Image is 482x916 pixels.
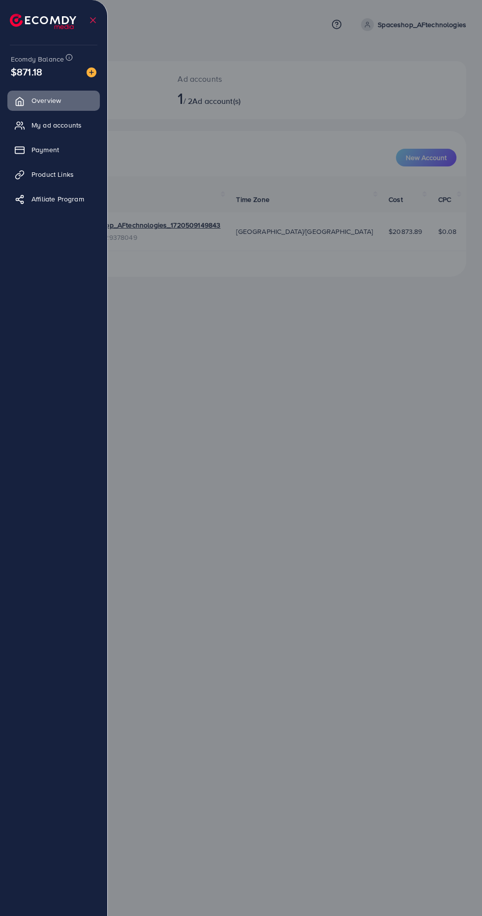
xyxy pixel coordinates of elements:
span: Ecomdy Balance [11,54,64,64]
a: Product Links [7,164,100,184]
span: $871.18 [11,65,42,79]
img: logo [10,14,76,29]
span: Payment [31,145,59,155]
a: My ad accounts [7,115,100,135]
span: Affiliate Program [31,194,84,204]
a: Affiliate Program [7,189,100,209]
span: My ad accounts [31,120,82,130]
a: Payment [7,140,100,160]
img: image [87,67,96,77]
span: Product Links [31,169,74,179]
span: Overview [31,96,61,105]
a: Overview [7,91,100,110]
